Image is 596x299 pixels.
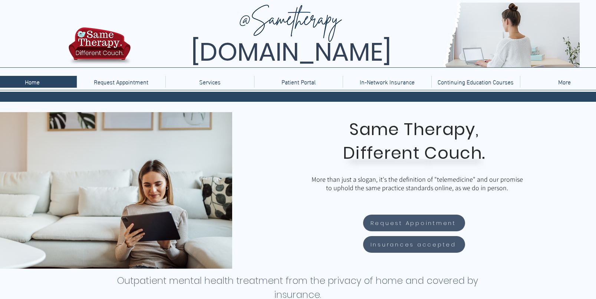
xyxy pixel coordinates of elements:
[66,26,133,70] img: TBH.US
[349,118,479,141] span: Same Therapy,
[343,76,431,88] a: In-Network Insurance
[431,76,520,88] a: Continuing Education Courses
[363,215,465,231] a: Request Appointment
[90,76,152,88] p: Request Appointment
[165,76,254,88] div: Services
[434,76,517,88] p: Continuing Education Courses
[343,141,485,165] span: Different Couch.
[363,236,465,253] a: Insurances accepted
[132,3,580,67] img: Same Therapy, Different Couch. TelebehavioralHealth.US
[254,76,343,88] a: Patient Portal
[278,76,319,88] p: Patient Portal
[77,76,165,88] a: Request Appointment
[21,76,43,88] p: Home
[371,219,456,227] span: Request Appointment
[191,34,391,70] span: [DOMAIN_NAME]
[554,76,574,88] p: More
[356,76,418,88] p: In-Network Insurance
[195,76,224,88] p: Services
[371,240,456,249] span: Insurances accepted
[310,175,525,192] p: More than just a slogan, it's the definition of "telemedicine" and our promise to uphold the same...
